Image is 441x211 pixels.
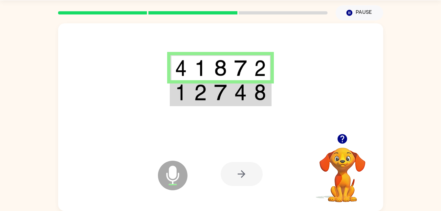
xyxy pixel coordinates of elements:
[336,5,383,20] button: Pause
[254,84,266,101] img: 8
[214,60,227,76] img: 8
[194,84,207,101] img: 2
[234,84,247,101] img: 4
[234,60,247,76] img: 7
[310,137,375,203] video: Your browser must support playing .mp4 files to use Literably. Please try using another browser.
[214,84,227,101] img: 7
[194,60,207,76] img: 1
[254,60,266,76] img: 2
[175,84,187,101] img: 1
[175,60,187,76] img: 4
